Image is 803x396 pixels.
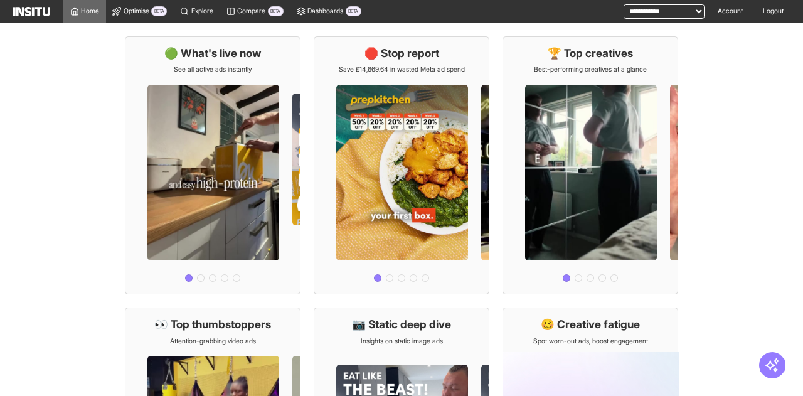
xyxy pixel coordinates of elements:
h1: 📷 Static deep dive [352,317,451,333]
a: 🏆 Top creativesBest-performing creatives at a glance [503,36,678,295]
a: 🛑 Stop reportSave £14,669.64 in wasted Meta ad spend [314,36,489,295]
h1: 🟢 What's live now [164,46,261,62]
p: Insights on static image ads [361,337,443,346]
p: Best-performing creatives at a glance [534,65,647,74]
span: BETA [346,6,361,16]
p: Attention-grabbing video ads [170,337,256,346]
span: BETA [151,6,167,16]
span: Dashboards [307,7,343,16]
h1: 👀 Top thumbstoppers [154,317,271,333]
span: BETA [268,6,284,16]
span: Home [81,7,99,16]
h1: 🏆 Top creatives [548,46,633,62]
span: Optimise [124,7,149,16]
a: 🟢 What's live nowSee all active ads instantly [125,36,300,295]
span: Compare [237,7,265,16]
p: Save £14,669.64 in wasted Meta ad spend [339,65,465,74]
h1: 🛑 Stop report [364,46,439,62]
img: Logo [13,7,50,17]
p: See all active ads instantly [174,65,252,74]
span: Explore [191,7,213,16]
